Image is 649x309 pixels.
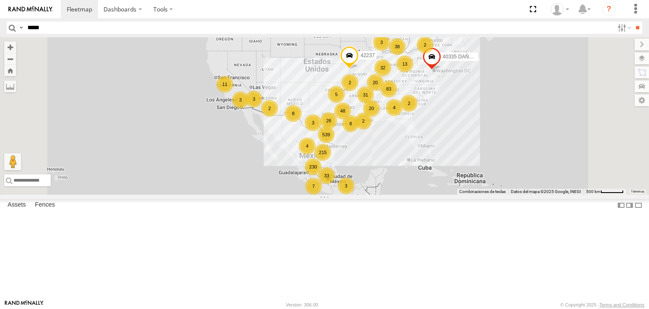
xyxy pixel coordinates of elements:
[600,302,644,307] a: Terms and Conditions
[634,199,643,211] label: Hide Summary Table
[4,53,16,65] button: Zoom out
[4,41,16,53] button: Zoom in
[299,138,316,154] div: 4
[318,126,335,143] div: 539
[314,144,331,161] div: 215
[357,86,374,103] div: 31
[386,99,403,116] div: 4
[5,301,44,309] a: Visit our Website
[631,190,644,193] a: Términos (se abre en una nueva pestaña)
[334,102,351,119] div: 48
[635,94,649,106] label: Map Settings
[18,22,25,34] label: Search Query
[602,3,616,16] i: ?
[285,105,302,122] div: 8
[4,80,16,92] label: Measure
[3,199,30,211] label: Assets
[338,177,354,194] div: 3
[625,199,634,211] label: Dock Summary Table to the Right
[318,167,335,184] div: 33
[586,189,600,194] span: 500 km
[374,59,391,76] div: 32
[216,76,233,93] div: 11
[459,189,506,195] button: Combinaciones de teclas
[232,91,249,108] div: 3
[305,114,322,131] div: 3
[4,153,21,170] button: Arrastra al hombrecito al mapa para abrir Street View
[4,65,16,76] button: Zoom Home
[389,38,406,55] div: 38
[443,54,480,60] span: 40335 DAÑADO
[261,100,278,117] div: 2
[342,115,359,132] div: 8
[320,112,337,129] div: 26
[341,74,358,91] div: 2
[305,178,322,195] div: 7
[614,22,633,34] label: Search Filter Options
[245,91,262,108] div: 3
[367,74,384,91] div: 20
[328,86,345,103] div: 5
[8,6,52,12] img: rand-logo.svg
[401,95,417,112] div: 2
[286,302,318,307] div: Version: 306.00
[560,302,644,307] div: © Copyright 2025 -
[417,36,434,53] div: 2
[363,100,380,117] div: 20
[617,199,625,211] label: Dock Summary Table to the Left
[355,113,372,130] div: 2
[396,55,413,72] div: 13
[31,199,59,211] label: Fences
[305,158,322,175] div: 230
[373,34,390,51] div: 3
[584,189,626,195] button: Escala del mapa: 500 km por 51 píxeles
[548,3,572,16] div: Miguel Cantu
[360,52,374,58] span: 42237
[511,189,581,194] span: Datos del mapa ©2025 Google, INEGI
[380,80,397,97] div: 83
